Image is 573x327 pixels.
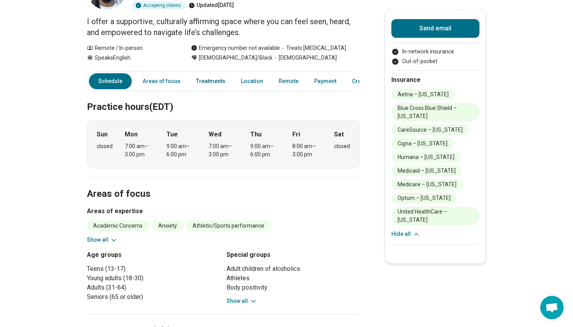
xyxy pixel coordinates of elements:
[391,89,455,100] li: Aetna – [US_STATE]
[87,207,360,216] h3: Areas of expertise
[347,73,386,89] a: Credentials
[125,142,155,159] div: 7:00 am – 3:00 pm
[125,130,138,139] strong: Mon
[309,73,341,89] a: Payment
[87,169,360,201] h2: Areas of focus
[280,44,346,52] span: Treats [MEDICAL_DATA]
[87,250,220,260] h3: Age groups
[138,73,185,89] a: Areas of focus
[540,296,564,319] div: Open chat
[226,274,360,283] li: Athletes
[226,297,257,305] button: Show all
[272,54,337,62] span: [DEMOGRAPHIC_DATA]
[391,166,462,176] li: Medicaid – [US_STATE]
[391,125,469,135] li: CareSource – [US_STATE]
[186,221,271,231] li: Athletic/Sports performance
[152,221,183,231] li: Anxiety
[250,142,280,159] div: 9:00 am – 6:00 pm
[391,103,479,122] li: Blue Cross Blue Shield – [US_STATE]
[226,264,360,274] li: Adult children of alcoholics
[97,142,113,150] div: closed
[199,54,272,62] span: [DEMOGRAPHIC_DATA]/Black
[391,57,479,65] li: Out-of-pocket
[87,264,220,274] li: Teens (13-17)
[97,130,108,139] strong: Sun
[209,130,221,139] strong: Wed
[87,54,175,62] div: Speaks English
[87,274,220,283] li: Young adults (18-30)
[166,130,178,139] strong: Tue
[250,130,262,139] strong: Thu
[391,207,479,225] li: United HealthCare – [US_STATE]
[191,73,230,89] a: Treatments
[391,138,454,149] li: Cigna – [US_STATE]
[87,120,360,168] div: When does the program meet?
[292,142,322,159] div: 8:00 am – 3:00 pm
[391,19,479,38] button: Send email
[391,193,457,203] li: Optum – [US_STATE]
[87,236,118,244] button: Show all
[87,44,175,52] div: Remote / In-person
[391,48,479,65] ul: Payment options
[132,1,186,10] div: Accepting clients
[292,130,300,139] strong: Fri
[189,1,234,10] div: Updated [DATE]
[209,142,239,159] div: 7:00 am – 3:00 pm
[226,283,360,292] li: Body positivity
[391,152,461,163] li: Humana – [US_STATE]
[391,230,420,238] button: Hide all
[274,73,303,89] a: Remote
[89,73,132,89] a: Schedule
[236,73,268,89] a: Location
[191,44,280,52] div: Emergency number not available
[334,142,350,150] div: closed
[391,75,479,85] h2: Insurance
[391,179,463,190] li: Medicare – [US_STATE]
[87,221,149,231] li: Academic Concerns
[87,283,220,292] li: Adults (31-64)
[87,16,360,38] p: I offer a supportive, culturally affirming space where you can feel seen, heard, and empowered to...
[87,292,220,302] li: Seniors (65 or older)
[334,130,344,139] strong: Sat
[87,82,360,114] h2: Practice hours (EDT)
[226,250,360,260] h3: Special groups
[166,142,196,159] div: 9:00 am – 6:00 pm
[391,48,479,56] li: In-network insurance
